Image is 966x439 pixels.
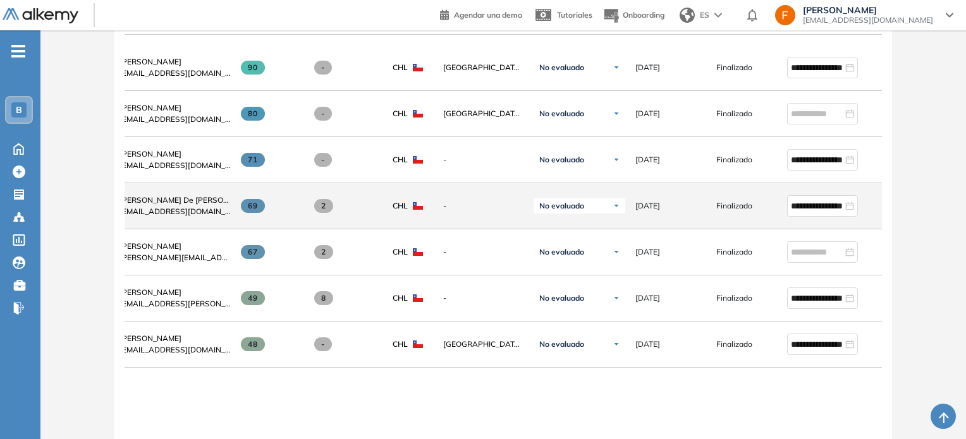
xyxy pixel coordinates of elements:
span: [PERSON_NAME] [803,5,933,15]
span: CHL [393,292,408,304]
span: No evaluado [539,109,584,119]
span: - [314,61,333,75]
span: - [314,153,333,167]
span: [PERSON_NAME] [119,103,181,112]
span: 8 [314,291,334,305]
span: [EMAIL_ADDRESS][DOMAIN_NAME] [119,114,231,125]
span: No evaluado [539,201,584,211]
span: 80 [241,107,266,121]
span: Finalizado [716,292,752,304]
span: CHL [393,62,408,73]
span: 2 [314,199,334,213]
span: [PERSON_NAME] [119,149,181,159]
img: CHL [413,202,423,210]
span: [DATE] [635,154,660,165]
span: Onboarding [623,10,664,20]
span: No evaluado [539,155,584,165]
span: [PERSON_NAME] [119,334,181,343]
span: 49 [241,291,266,305]
span: 69 [241,199,266,213]
span: [DATE] [635,292,660,304]
span: No evaluado [539,339,584,349]
img: Ícono de flecha [613,248,620,256]
img: CHL [413,340,423,348]
img: Ícono de flecha [613,340,620,348]
span: [EMAIL_ADDRESS][DOMAIN_NAME] [119,206,231,217]
span: Finalizado [716,200,752,212]
span: [EMAIL_ADDRESS][DOMAIN_NAME] [803,15,933,25]
span: [GEOGRAPHIC_DATA][PERSON_NAME] [443,339,524,350]
span: Finalizado [716,154,752,165]
span: 48 [241,337,266,351]
button: Onboarding [602,2,664,29]
img: CHL [413,156,423,164]
a: [PERSON_NAME] [119,102,231,114]
span: Finalizado [716,339,752,350]
a: [PERSON_NAME] De [PERSON_NAME] [119,195,231,206]
img: CHL [413,248,423,256]
iframe: Chat Widget [903,378,966,439]
img: CHL [413,64,423,71]
span: [PERSON_NAME] De [PERSON_NAME] [119,195,257,205]
span: 90 [241,61,266,75]
span: No evaluado [539,63,584,73]
span: CHL [393,108,408,119]
span: 2 [314,245,334,259]
span: CHL [393,246,408,258]
a: [PERSON_NAME] [119,333,231,344]
img: arrow [714,13,722,18]
span: [EMAIL_ADDRESS][DOMAIN_NAME] [119,344,231,356]
span: - [314,107,333,121]
span: Finalizado [716,62,752,73]
img: Ícono de flecha [613,64,620,71]
a: [PERSON_NAME] [119,287,231,298]
img: Ícono de flecha [613,202,620,210]
img: Ícono de flecha [613,156,620,164]
span: [GEOGRAPHIC_DATA][PERSON_NAME] [443,108,524,119]
span: [DATE] [635,62,660,73]
div: Widget de chat [903,378,966,439]
span: [EMAIL_ADDRESS][DOMAIN_NAME] [119,68,231,79]
img: Logo [3,8,78,24]
span: [PERSON_NAME] [119,241,181,251]
span: Agendar una demo [454,10,522,20]
span: [DATE] [635,339,660,350]
img: world [680,8,695,23]
span: CHL [393,339,408,350]
span: CHL [393,154,408,165]
span: B [16,105,22,115]
span: [PERSON_NAME] [119,57,181,66]
img: CHL [413,110,423,117]
a: Agendar una demo [440,6,522,21]
span: [PERSON_NAME][EMAIL_ADDRESS][DOMAIN_NAME] [119,252,231,263]
span: [DATE] [635,108,660,119]
span: Finalizado [716,246,752,258]
img: Ícono de flecha [613,294,620,302]
span: Tutoriales [557,10,592,20]
i: - [11,50,25,52]
span: [EMAIL_ADDRESS][PERSON_NAME][DOMAIN_NAME] [119,298,231,310]
span: ES [700,9,709,21]
span: [GEOGRAPHIC_DATA][PERSON_NAME] [443,62,524,73]
span: - [443,154,524,165]
span: No evaluado [539,293,584,303]
span: [EMAIL_ADDRESS][DOMAIN_NAME] [119,160,231,171]
img: CHL [413,294,423,302]
span: - [443,246,524,258]
a: [PERSON_NAME] [119,241,231,252]
span: 71 [241,153,266,167]
span: No evaluado [539,247,584,257]
span: 67 [241,245,266,259]
span: - [314,337,333,351]
img: Ícono de flecha [613,110,620,117]
a: [PERSON_NAME] [119,148,231,160]
span: - [443,292,524,304]
span: Finalizado [716,108,752,119]
span: [PERSON_NAME] [119,287,181,297]
span: CHL [393,200,408,212]
span: - [443,200,524,212]
span: [DATE] [635,200,660,212]
span: [DATE] [635,246,660,258]
a: [PERSON_NAME] [119,56,231,68]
